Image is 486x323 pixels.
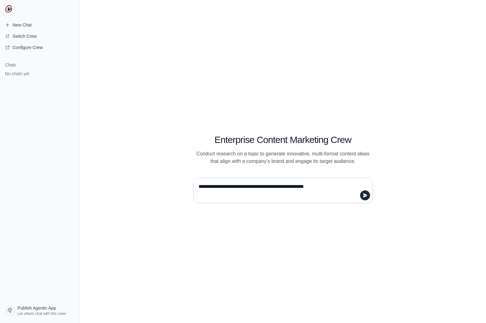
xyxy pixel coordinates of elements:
[5,5,12,12] img: CrewAI Logo
[193,134,373,145] h1: Enterprise Content Marketing Crew
[2,20,77,30] a: New Chat
[12,44,43,51] span: Configure Crew
[193,150,373,165] p: Conduct research on a topic to generate innovative, multi-format content ideas that align with a ...
[455,293,486,323] iframe: Chat Widget
[2,31,77,41] button: Switch Crew
[17,305,56,311] span: Publish Agentic App
[12,33,37,39] span: Switch Crew
[17,311,66,316] span: Let others chat with this crew
[2,42,77,52] a: Configure Crew
[2,303,77,318] a: Publish Agentic App Let others chat with this crew
[12,22,31,28] span: New Chat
